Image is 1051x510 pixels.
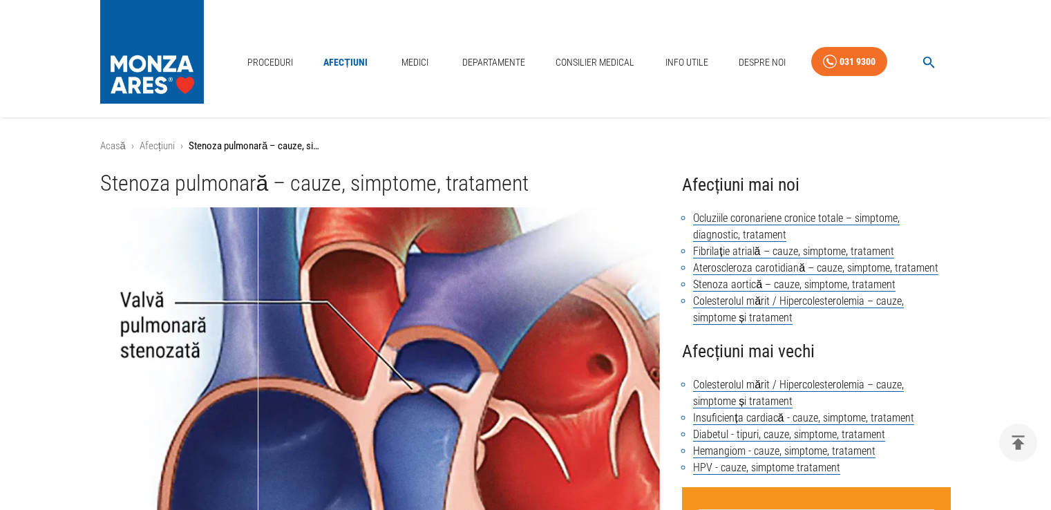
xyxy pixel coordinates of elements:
nav: breadcrumb [100,138,951,154]
a: Ateroscleroza carotidiană – cauze, simptome, tratament [693,261,938,275]
a: Colesterolul mărit / Hipercolesterolemia – cauze, simptome și tratament [693,378,904,408]
a: Diabetul - tipuri, cauze, simptome, tratament [693,428,885,442]
a: Proceduri [242,48,299,77]
button: delete [999,424,1037,462]
a: Hemangiom - cauze, simptome, tratament [693,444,875,458]
a: Departamente [457,48,531,77]
a: Despre Noi [733,48,791,77]
h4: Afecțiuni mai vechi [682,337,951,366]
li: › [180,138,183,154]
a: 031 9300 [811,47,887,77]
a: Afecțiuni [318,48,373,77]
a: Consilier Medical [550,48,640,77]
a: Ocluziile coronariene cronice totale – simptome, diagnostic, tratament [693,211,900,242]
h4: Afecțiuni mai noi [682,171,951,199]
a: Afecțiuni [140,140,175,152]
a: Info Utile [660,48,714,77]
a: Stenoza aortică – cauze, simptome, tratament [693,278,896,292]
h1: Stenoza pulmonară – cauze, simptome, tratament [100,171,661,196]
li: › [131,138,134,154]
a: HPV - cauze, simptome tratament [693,461,840,475]
a: Medici [392,48,437,77]
p: Stenoza pulmonară – cauze, simptome, tratament [189,138,327,154]
a: Fibrilație atrială – cauze, simptome, tratament [693,245,893,258]
a: Acasă [100,140,126,152]
div: 031 9300 [840,53,875,70]
a: Insuficiența cardiacă - cauze, simptome, tratament [693,411,913,425]
a: Colesterolul mărit / Hipercolesterolemia – cauze, simptome și tratament [693,294,904,325]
